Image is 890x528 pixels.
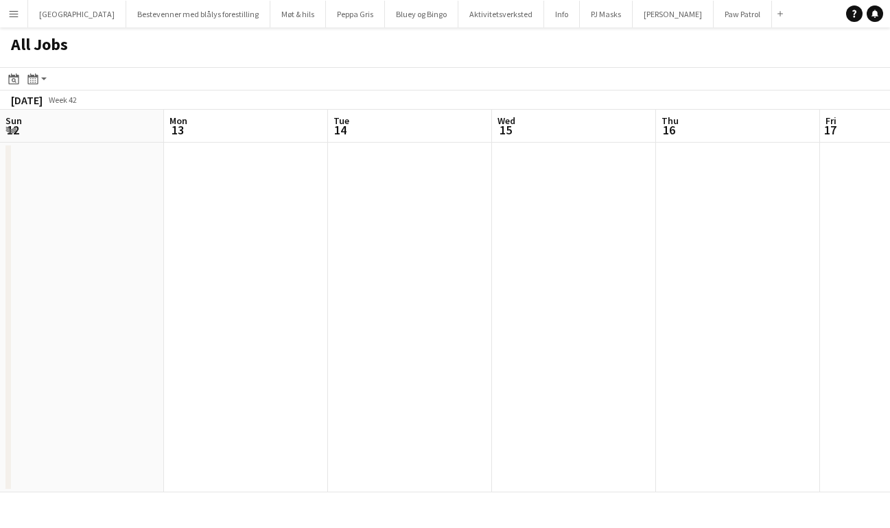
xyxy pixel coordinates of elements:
button: Peppa Gris [326,1,385,27]
span: Fri [825,115,836,127]
div: [DATE] [11,93,43,107]
button: Aktivitetsverksted [458,1,544,27]
span: 16 [659,122,679,138]
span: 14 [331,122,349,138]
span: 13 [167,122,187,138]
span: 15 [495,122,515,138]
button: Møt & hils [270,1,326,27]
span: Sun [5,115,22,127]
button: Paw Patrol [714,1,772,27]
span: Week 42 [45,95,80,105]
span: Thu [661,115,679,127]
button: [PERSON_NAME] [633,1,714,27]
span: 12 [3,122,22,138]
span: Wed [497,115,515,127]
span: Mon [169,115,187,127]
button: PJ Masks [580,1,633,27]
span: Tue [333,115,349,127]
button: Bluey og Bingo [385,1,458,27]
button: Bestevenner med blålys forestilling [126,1,270,27]
button: [GEOGRAPHIC_DATA] [28,1,126,27]
button: Info [544,1,580,27]
span: 17 [823,122,836,138]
